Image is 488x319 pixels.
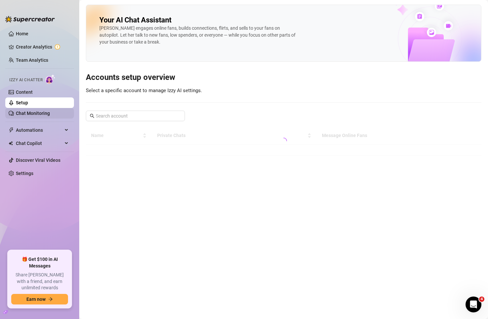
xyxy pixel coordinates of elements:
span: Automations [16,125,63,135]
span: Chat Copilot [16,138,63,149]
img: AI Chatter [45,74,55,84]
img: logo-BBDzfeDw.svg [5,16,55,22]
span: Izzy AI Chatter [9,77,43,83]
button: Earn nowarrow-right [11,294,68,304]
span: thunderbolt [9,127,14,133]
a: Home [16,31,28,36]
input: Search account [96,112,176,120]
h3: Accounts setup overview [86,72,481,83]
a: Team Analytics [16,57,48,63]
a: Setup [16,100,28,105]
h2: Your AI Chat Assistant [99,16,171,25]
span: Select a specific account to manage Izzy AI settings. [86,88,202,93]
span: arrow-right [48,297,53,301]
iframe: Intercom live chat [466,297,481,312]
span: 4 [479,297,484,302]
img: Chat Copilot [9,141,13,146]
div: [PERSON_NAME] engages online fans, builds connections, flirts, and sells to your fans on autopilo... [99,25,297,46]
a: Settings [16,171,33,176]
span: Share [PERSON_NAME] with a friend, and earn unlimited rewards [11,272,68,291]
a: Discover Viral Videos [16,158,60,163]
a: Chat Monitoring [16,111,50,116]
span: 🎁 Get $100 in AI Messages [11,256,68,269]
span: Earn now [26,297,46,302]
a: Creator Analytics exclamation-circle [16,42,69,52]
a: Content [16,89,33,95]
span: loading [279,136,288,146]
span: search [90,114,94,118]
span: build [3,310,8,314]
